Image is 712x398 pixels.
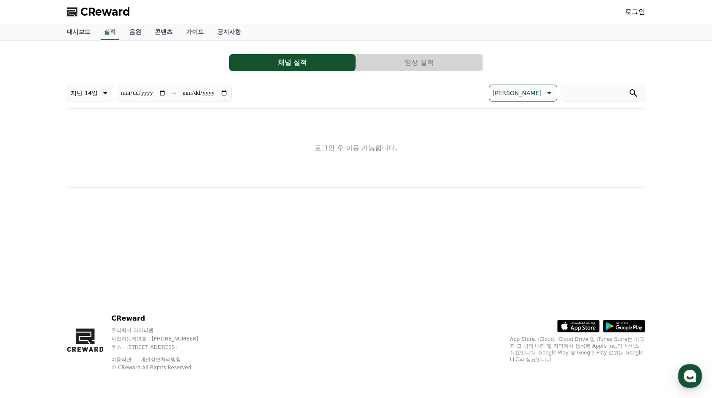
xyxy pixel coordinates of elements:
button: 영상 실적 [356,54,482,71]
a: 설정 [109,268,162,289]
button: 지난 14일 [67,85,113,102]
p: 주소 : [STREET_ADDRESS] [111,344,214,351]
span: CReward [80,5,130,19]
a: 개인정보처리방침 [140,357,181,362]
button: [PERSON_NAME] [489,85,557,102]
p: © CReward All Rights Reserved. [111,364,214,371]
span: 대화 [77,281,88,288]
p: [PERSON_NAME] [493,87,542,99]
a: 대화 [56,268,109,289]
a: 실적 [101,24,119,40]
a: 로그인 [625,7,645,17]
a: 공지사항 [211,24,248,40]
p: 로그인 후 이용 가능합니다. [315,143,397,153]
span: 홈 [27,281,32,288]
p: 사업자등록번호 : [PHONE_NUMBER] [111,335,214,342]
a: 이용약관 [111,357,138,362]
p: 지난 14일 [71,87,98,99]
button: 채널 실적 [229,54,356,71]
a: 대시보드 [60,24,97,40]
a: 콘텐츠 [148,24,179,40]
a: CReward [67,5,130,19]
p: App Store, iCloud, iCloud Drive 및 iTunes Store는 미국과 그 밖의 나라 및 지역에서 등록된 Apple Inc.의 서비스 상표입니다. Goo... [510,336,645,363]
a: 홈 [3,268,56,289]
a: 가이드 [179,24,211,40]
span: 설정 [131,281,141,288]
p: CReward [111,313,214,324]
p: ~ [171,88,177,98]
a: 음원 [123,24,148,40]
p: 주식회사 와이피랩 [111,327,214,334]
